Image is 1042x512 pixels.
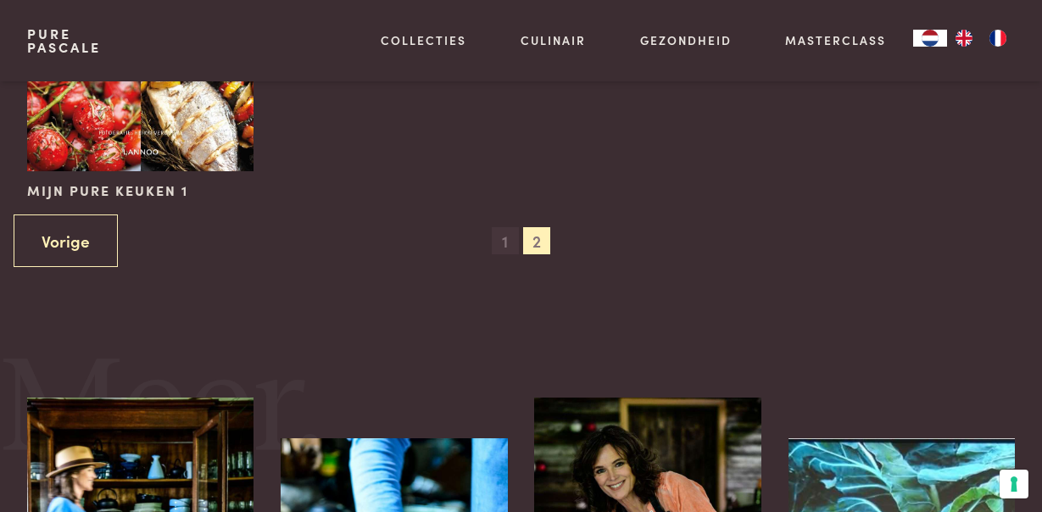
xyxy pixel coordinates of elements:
span: Mijn Pure Keuken 1 [27,181,188,201]
a: Masterclass [785,31,886,49]
a: Gezondheid [640,31,732,49]
a: PurePascale [27,27,101,54]
ul: Language list [947,30,1015,47]
span: 2 [523,227,550,254]
a: Culinair [521,31,586,49]
a: Collecties [381,31,466,49]
a: Vorige [14,214,118,268]
a: FR [981,30,1015,47]
a: EN [947,30,981,47]
aside: Language selected: Nederlands [913,30,1015,47]
div: Language [913,30,947,47]
a: NL [913,30,947,47]
button: Uw voorkeuren voor toestemming voor trackingtechnologieën [1000,470,1028,498]
span: 1 [492,227,519,254]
